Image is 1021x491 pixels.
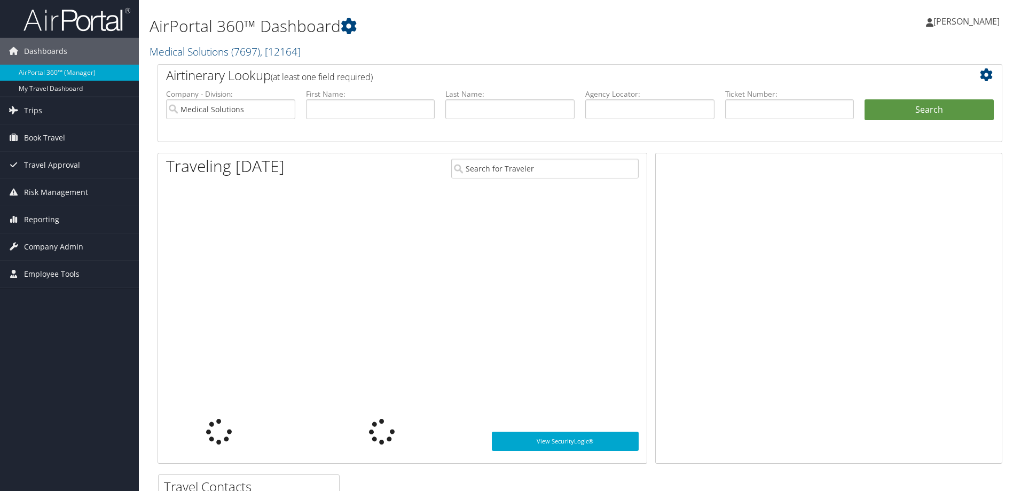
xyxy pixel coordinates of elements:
[451,159,639,178] input: Search for Traveler
[166,89,295,99] label: Company - Division:
[24,38,67,65] span: Dashboards
[24,206,59,233] span: Reporting
[231,44,260,59] span: ( 7697 )
[492,432,639,451] a: View SecurityLogic®
[926,5,1010,37] a: [PERSON_NAME]
[260,44,301,59] span: , [ 12164 ]
[865,99,994,121] button: Search
[725,89,854,99] label: Ticket Number:
[150,44,301,59] a: Medical Solutions
[24,261,80,287] span: Employee Tools
[166,66,923,84] h2: Airtinerary Lookup
[24,124,65,151] span: Book Travel
[306,89,435,99] label: First Name:
[585,89,714,99] label: Agency Locator:
[24,152,80,178] span: Travel Approval
[271,71,373,83] span: (at least one field required)
[445,89,575,99] label: Last Name:
[24,179,88,206] span: Risk Management
[23,7,130,32] img: airportal-logo.png
[24,233,83,260] span: Company Admin
[150,15,724,37] h1: AirPortal 360™ Dashboard
[24,97,42,124] span: Trips
[933,15,1000,27] span: [PERSON_NAME]
[166,155,285,177] h1: Traveling [DATE]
